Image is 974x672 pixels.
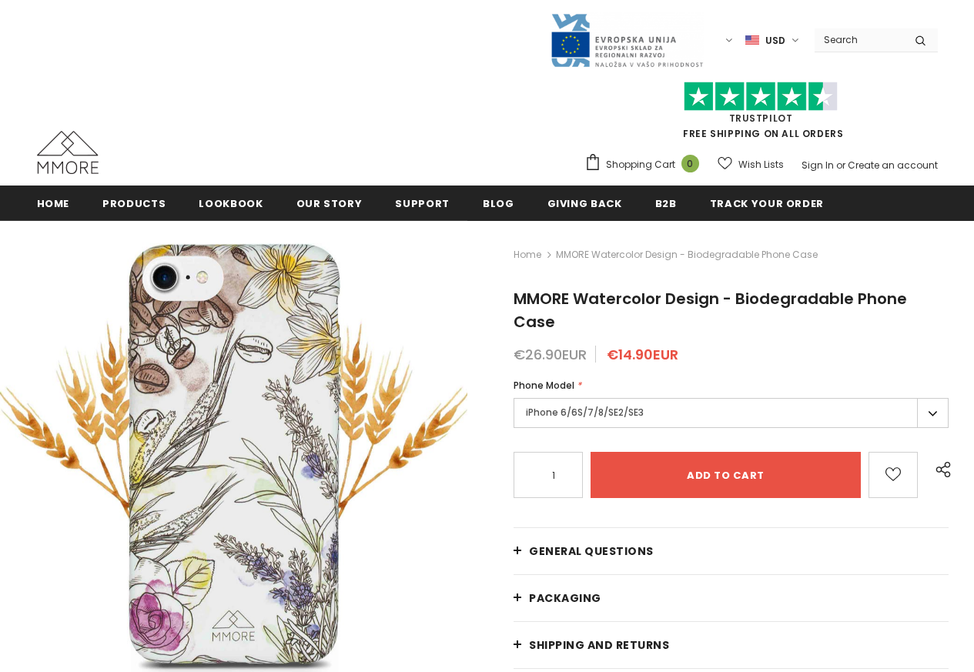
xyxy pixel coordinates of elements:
a: Javni Razpis [550,33,704,46]
span: €14.90EUR [607,345,678,364]
span: support [395,196,450,211]
span: Our Story [296,196,363,211]
span: Wish Lists [738,157,784,172]
a: Sign In [802,159,834,172]
a: B2B [655,186,677,220]
a: Shipping and returns [514,622,949,668]
label: iPhone 6/6S/7/8/SE2/SE3 [514,398,949,428]
span: MMORE Watercolor Design - Biodegradable Phone Case [514,288,907,333]
a: Create an account [848,159,938,172]
span: €26.90EUR [514,345,587,364]
span: Shipping and returns [529,637,669,653]
a: PACKAGING [514,575,949,621]
span: Blog [483,196,514,211]
span: Phone Model [514,379,574,392]
img: USD [745,34,759,47]
input: Search Site [815,28,903,51]
img: Trust Pilot Stars [684,82,838,112]
span: Shopping Cart [606,157,675,172]
span: Lookbook [199,196,263,211]
span: B2B [655,196,677,211]
img: MMORE Cases [37,131,99,174]
span: General Questions [529,543,654,559]
a: Track your order [710,186,824,220]
a: General Questions [514,528,949,574]
a: Trustpilot [729,112,793,125]
span: or [836,159,845,172]
span: Products [102,196,166,211]
a: Wish Lists [718,151,784,178]
span: Giving back [547,196,622,211]
a: Home [514,246,541,264]
a: Lookbook [199,186,263,220]
span: USD [765,33,785,48]
span: Home [37,196,70,211]
img: Javni Razpis [550,12,704,69]
a: support [395,186,450,220]
span: FREE SHIPPING ON ALL ORDERS [584,89,938,140]
a: Home [37,186,70,220]
span: PACKAGING [529,590,601,606]
a: Products [102,186,166,220]
a: Blog [483,186,514,220]
a: Giving back [547,186,622,220]
span: MMORE Watercolor Design - Biodegradable Phone Case [556,246,818,264]
span: Track your order [710,196,824,211]
input: Add to cart [591,452,861,498]
span: 0 [681,155,699,172]
a: Our Story [296,186,363,220]
a: Shopping Cart 0 [584,153,707,176]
